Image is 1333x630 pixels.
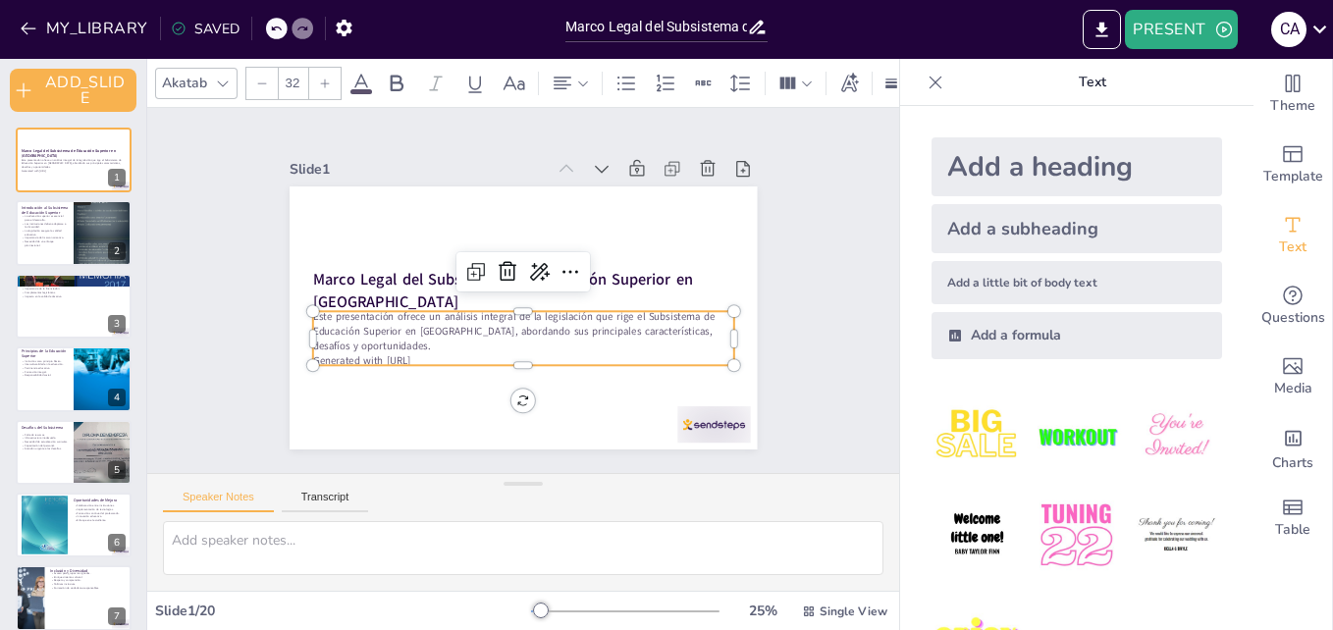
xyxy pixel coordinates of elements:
[22,367,68,371] p: Pertinencia educativa.
[22,290,126,294] p: Complementos legislativos.
[50,575,126,579] p: Enriquecimiento cultural.
[282,491,369,512] button: Transcript
[932,137,1222,196] div: Add a heading
[880,68,902,99] div: Border settings
[108,389,126,406] div: 4
[820,604,887,619] span: Single View
[50,568,126,574] p: Inclusión y Diversidad
[1274,378,1312,399] span: Media
[10,69,136,112] button: ADD_SLIDE
[312,251,692,334] strong: Marco Legal del Subsistema de Educación Superior en [GEOGRAPHIC_DATA]
[22,424,68,430] p: Desafíos del Subsistema
[16,128,132,192] div: 1
[22,348,68,359] p: Principios de la Educación Superior
[1253,483,1332,553] div: Add a table
[108,534,126,551] div: 6
[1253,412,1332,483] div: Add charts and graphs
[932,204,1222,253] div: Add a subheading
[22,370,68,374] p: Formación integral.
[22,158,126,169] p: Este presentación ofrece un análisis integral de la legislación que rige el Subsistema de Educaci...
[22,436,68,440] p: Infraestructura inadecuada.
[22,280,126,284] p: Ley de Educación 070 es fundamental.
[50,579,126,583] p: Respeto y comprensión.
[1253,59,1332,130] div: Change the overall theme
[22,444,68,447] p: Capacitación del personal.
[22,277,126,283] p: [PERSON_NAME]
[932,261,1222,304] div: Add a little bit of body text
[50,583,126,587] p: Políticas inclusivas.
[108,461,126,479] div: 5
[16,346,132,411] div: 4
[16,565,132,630] div: 7
[22,440,68,444] p: Necesidad de actualización curricular.
[74,518,126,522] p: Enfoque en el estudiante.
[108,607,126,625] div: 7
[22,433,68,437] p: Falta de recursos.
[16,420,132,485] div: 5
[16,274,132,339] div: 3
[1253,130,1332,200] div: Add ready made slides
[74,515,126,519] p: Innovación educativa.
[22,169,126,173] p: Generated with [URL]
[16,200,132,265] div: 2
[277,158,533,203] div: Slide 1
[22,214,68,221] p: La educación superior es esencial para el desarrollo.
[773,68,818,99] div: Column Count
[74,507,126,511] p: Implementación de tecnologías.
[22,363,68,367] p: Interculturalidad en la educación.
[1031,490,1122,581] img: 5.jpeg
[50,586,126,590] p: Formación de ciudadanos responsables.
[1083,10,1121,49] button: EXPORT_TO_POWERPOINT
[74,511,126,515] p: Formación continua del profesorado.
[22,294,126,298] p: Impacto en la calidad educativa.
[1261,307,1325,329] span: Questions
[22,374,68,378] p: Responsabilidad social.
[22,287,126,290] p: Importancia de la financiación.
[1253,341,1332,412] div: Add images, graphics, shapes or video
[50,572,126,576] p: Acceso para grupos marginados.
[22,148,116,159] strong: Marco Legal del Subsistema de Educación Superior en [GEOGRAPHIC_DATA]
[1125,10,1237,49] button: PRESENT
[1253,200,1332,271] div: Add text boxes
[565,13,747,41] input: INSERT_TITLE
[158,70,211,96] div: Akatab
[1131,391,1222,482] img: 3.jpeg
[108,315,126,333] div: 3
[22,359,68,363] p: Inclusión como principio básico.
[1253,271,1332,341] div: Get real-time input from your audience
[22,222,68,229] p: Las instituciones deben adaptarse a la diversidad.
[74,504,126,508] p: Colaboración entre instituciones.
[74,498,126,503] p: Oportunidades de Mejora
[932,391,1023,482] img: 1.jpeg
[15,13,156,44] button: MY_LIBRARY
[22,284,126,288] p: Regulaciones sobre acreditación.
[320,331,740,390] p: Generated with [URL]
[834,68,864,99] div: Text effects
[1270,95,1315,117] span: Theme
[1031,391,1122,482] img: 2.jpeg
[22,239,68,246] p: Necesidad de un enfoque plurinacional.
[22,229,68,236] p: La legislación asegura la calidad educativa.
[171,20,240,38] div: SAVED
[739,602,786,620] div: 25 %
[1271,12,1306,47] div: c a
[1271,10,1306,49] button: c a
[1263,166,1323,187] span: Template
[932,490,1023,581] img: 4.jpeg
[1275,519,1310,541] span: Table
[108,242,126,260] div: 2
[1272,452,1313,474] span: Charts
[316,288,739,375] p: Este presentación ofrece un análisis integral de la legislación que rige el Subsistema de Educaci...
[22,204,68,215] p: Introducción al Subsistema de Educación Superior
[932,312,1222,359] div: Add a formula
[951,59,1234,106] p: Text
[1279,236,1306,258] span: Text
[163,491,274,512] button: Speaker Notes
[22,446,68,450] p: Atención urgente a los desafíos.
[155,602,531,620] div: Slide 1 / 20
[108,169,126,186] div: 1
[22,236,68,239] p: Importancia del marco normativo.
[16,493,132,557] div: 6
[1131,490,1222,581] img: 6.jpeg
